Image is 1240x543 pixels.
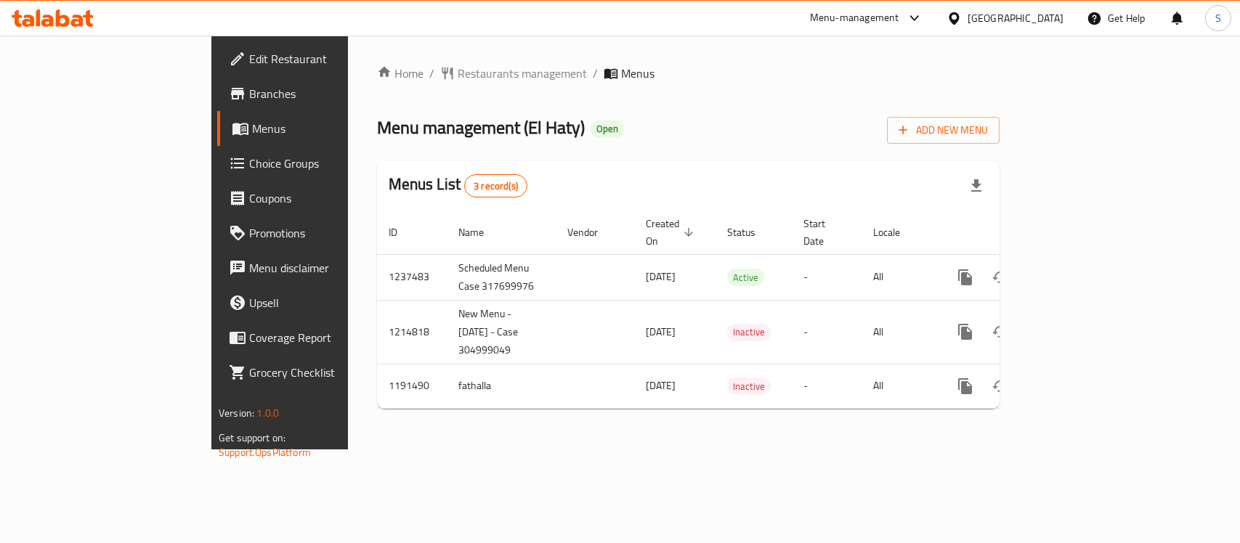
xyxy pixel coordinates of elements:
[983,314,1018,349] button: Change Status
[219,443,311,462] a: Support.OpsPlatform
[862,364,936,408] td: All
[458,224,503,241] span: Name
[621,65,655,82] span: Menus
[217,216,418,250] a: Promotions
[217,320,418,355] a: Coverage Report
[727,224,774,241] span: Status
[249,364,407,381] span: Grocery Checklist
[727,269,764,286] span: Active
[447,300,556,364] td: New Menu - [DATE] - Case 304999049
[447,254,556,300] td: Scheduled Menu Case 317699976
[792,254,862,300] td: -
[983,260,1018,295] button: Change Status
[646,215,698,250] span: Created On
[862,254,936,300] td: All
[1215,10,1221,26] span: S
[217,355,418,390] a: Grocery Checklist
[219,404,254,422] span: Version:
[465,179,527,193] span: 3 record(s)
[727,324,771,340] span: Inactive
[219,428,285,447] span: Get support on:
[803,215,844,250] span: Start Date
[873,224,919,241] span: Locale
[948,314,983,349] button: more
[862,300,936,364] td: All
[217,181,418,216] a: Coupons
[249,85,407,102] span: Branches
[959,168,994,203] div: Export file
[217,146,418,181] a: Choice Groups
[567,224,617,241] span: Vendor
[256,404,279,422] span: 1.0.0
[646,376,676,395] span: [DATE]
[792,300,862,364] td: -
[249,50,407,68] span: Edit Restaurant
[464,174,527,197] div: Total records count
[440,65,587,82] a: Restaurants management
[646,322,676,341] span: [DATE]
[217,111,418,146] a: Menus
[249,294,407,311] span: Upsell
[249,224,407,242] span: Promotions
[593,65,598,82] li: /
[252,120,407,137] span: Menus
[249,155,407,172] span: Choice Groups
[389,224,416,241] span: ID
[948,369,983,404] button: more
[968,10,1063,26] div: [GEOGRAPHIC_DATA]
[249,259,407,277] span: Menu disclaimer
[936,211,1099,255] th: Actions
[792,364,862,408] td: -
[249,189,407,207] span: Coupons
[217,41,418,76] a: Edit Restaurant
[899,121,988,139] span: Add New Menu
[217,285,418,320] a: Upsell
[458,65,587,82] span: Restaurants management
[447,364,556,408] td: fathalla
[249,329,407,346] span: Coverage Report
[217,250,418,285] a: Menu disclaimer
[887,117,1000,144] button: Add New Menu
[646,267,676,286] span: [DATE]
[810,9,899,27] div: Menu-management
[389,173,527,197] h2: Menus List
[217,76,418,111] a: Branches
[948,260,983,295] button: more
[591,123,624,135] span: Open
[727,378,771,395] span: Inactive
[983,369,1018,404] button: Change Status
[591,121,624,138] div: Open
[377,211,1099,409] table: enhanced table
[429,65,434,82] li: /
[377,111,585,144] span: Menu management ( El Haty )
[377,65,1000,82] nav: breadcrumb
